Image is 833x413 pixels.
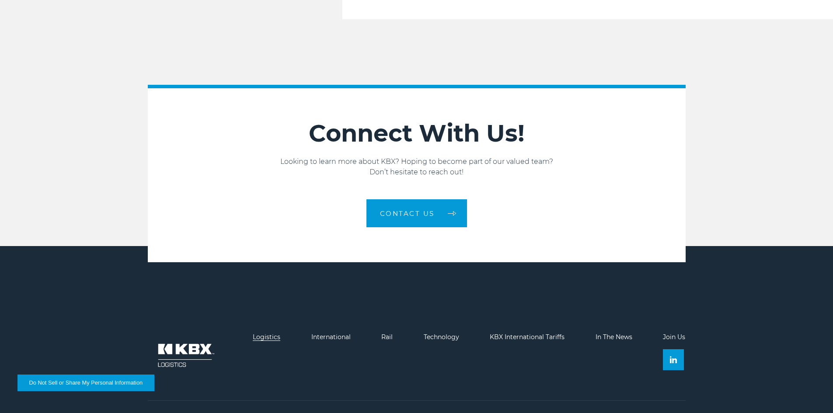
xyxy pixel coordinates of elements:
[381,333,393,341] a: Rail
[380,210,435,217] span: Contact us
[596,333,632,341] a: In The News
[253,333,280,341] a: Logistics
[424,333,459,341] a: Technology
[17,375,154,391] button: Do Not Sell or Share My Personal Information
[311,333,351,341] a: International
[366,199,467,227] a: Contact us arrow arrow
[670,356,677,363] img: Linkedin
[148,156,686,177] p: Looking to learn more about KBX? Hoping to become part of our valued team? Don’t hesitate to reac...
[490,333,565,341] a: KBX International Tariffs
[148,333,222,377] img: kbx logo
[663,333,685,341] a: Join Us
[148,119,686,148] h2: Connect With Us!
